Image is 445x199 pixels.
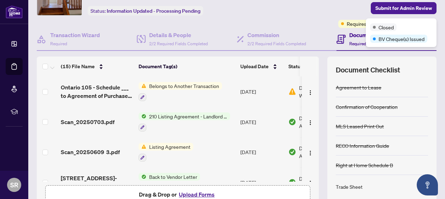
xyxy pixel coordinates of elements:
[146,82,222,90] span: Belongs to Another Transaction
[139,82,222,101] button: Status IconBelongs to Another Transaction
[371,2,437,14] button: Submit for Admin Review
[288,63,303,70] span: Status
[308,90,313,95] img: Logo
[349,31,379,39] h4: Documents
[288,178,296,186] img: Document Status
[139,82,146,90] img: Status Icon
[299,84,343,99] span: Document Needs Work
[146,112,230,120] span: 210 Listing Agreement - Landlord Representation Agreement Authority to Offer forLease
[247,41,306,46] span: 2/2 Required Fields Completed
[299,114,343,130] span: Document Approved
[139,112,230,131] button: Status Icon210 Listing Agreement - Landlord Representation Agreement Authority to Offer forLease
[238,107,286,137] td: [DATE]
[107,8,200,14] span: Information Updated - Processing Pending
[61,118,115,126] span: Scan_20250703.pdf
[336,183,363,191] div: Trade Sheet
[88,6,203,16] div: Status:
[375,2,432,14] span: Submit for Admin Review
[139,112,146,120] img: Status Icon
[347,20,402,28] span: Requires Additional Docs
[308,120,313,125] img: Logo
[308,150,313,156] img: Logo
[146,143,193,151] span: Listing Agreement
[61,83,133,100] span: Ontario 105 - Schedule ___ to Agreement of Purchase and Sale.pdf
[379,35,424,43] span: BV Cheque(s) Issued
[50,41,67,46] span: Required
[305,116,316,128] button: Logo
[139,173,200,192] button: Status IconBack to Vendor Letter
[6,5,23,18] img: logo
[286,57,346,76] th: Status
[139,173,146,181] img: Status Icon
[336,83,381,91] div: Agreement to Lease
[149,41,208,46] span: 2/2 Required Fields Completed
[417,174,438,195] button: Open asap
[238,167,286,198] td: [DATE]
[149,31,208,39] h4: Details & People
[336,122,384,130] div: MLS Leased Print Out
[379,23,394,31] span: Closed
[238,57,286,76] th: Upload Date
[58,57,136,76] th: (15) File Name
[299,175,343,190] span: Document Approved
[61,63,95,70] span: (15) File Name
[247,31,306,39] h4: Commission
[336,161,393,169] div: Right at Home Schedule B
[305,86,316,97] button: Logo
[308,180,313,186] img: Logo
[238,76,286,107] td: [DATE]
[240,63,269,70] span: Upload Date
[288,118,296,126] img: Document Status
[349,41,366,46] span: Required
[336,65,400,75] span: Document Checklist
[336,103,398,111] div: Confirmation of Cooperation
[61,148,120,156] span: Scan_20250609 3.pdf
[305,146,316,158] button: Logo
[238,137,286,168] td: [DATE]
[139,143,193,162] button: Status IconListing Agreement
[305,177,316,188] button: Logo
[139,143,146,151] img: Status Icon
[146,173,200,181] span: Back to Vendor Letter
[177,190,217,199] button: Upload Forms
[288,148,296,156] img: Document Status
[50,31,100,39] h4: Transaction Wizard
[61,174,133,191] span: [STREET_ADDRESS]-BTV.pdf
[336,142,389,150] div: RECO Information Guide
[10,180,18,190] span: SR
[136,57,238,76] th: Document Tag(s)
[288,88,296,95] img: Document Status
[299,144,343,160] span: Document Approved
[139,190,217,199] span: Drag & Drop or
